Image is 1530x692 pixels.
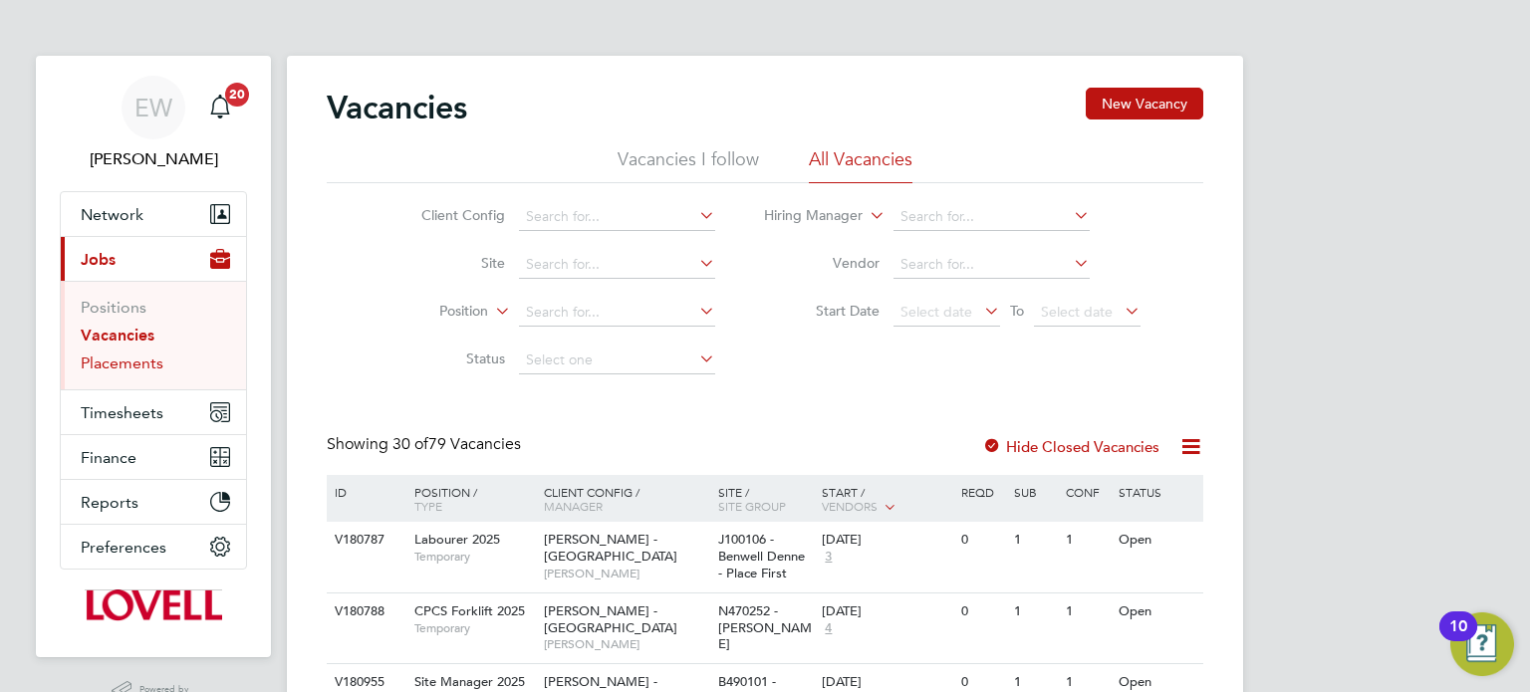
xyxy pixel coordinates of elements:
[81,448,136,467] span: Finance
[544,531,677,565] span: [PERSON_NAME] - [GEOGRAPHIC_DATA]
[519,251,715,279] input: Search for...
[1041,303,1113,321] span: Select date
[817,475,956,525] div: Start /
[414,549,534,565] span: Temporary
[81,538,166,557] span: Preferences
[414,602,525,619] span: CPCS Forklift 2025
[809,147,912,183] li: All Vacancies
[748,206,863,226] label: Hiring Manager
[327,434,525,455] div: Showing
[893,251,1090,279] input: Search for...
[399,475,539,523] div: Position /
[61,192,246,236] button: Network
[1004,298,1030,324] span: To
[822,549,835,566] span: 3
[544,566,708,581] span: [PERSON_NAME]
[1114,522,1200,559] div: Open
[544,602,677,636] span: [PERSON_NAME] - [GEOGRAPHIC_DATA]
[765,254,880,272] label: Vendor
[718,531,805,581] span: J100106 - Benwell Denne - Place First
[900,303,972,321] span: Select date
[60,76,247,171] a: EW[PERSON_NAME]
[390,206,505,224] label: Client Config
[414,531,500,548] span: Labourer 2025
[85,589,221,621] img: lovell-logo-retina.png
[1009,593,1061,630] div: 1
[544,636,708,652] span: [PERSON_NAME]
[81,353,163,372] a: Placements
[330,522,399,559] div: V180787
[618,147,759,183] li: Vacancies I follow
[956,593,1008,630] div: 0
[81,250,116,269] span: Jobs
[330,593,399,630] div: V180788
[1061,522,1113,559] div: 1
[390,349,505,367] label: Status
[544,498,603,514] span: Manager
[1449,626,1467,652] div: 10
[1450,612,1514,676] button: Open Resource Center, 10 new notifications
[374,302,488,322] label: Position
[718,498,786,514] span: Site Group
[519,203,715,231] input: Search for...
[392,434,428,454] span: 30 of
[61,237,246,281] button: Jobs
[81,205,143,224] span: Network
[414,498,442,514] span: Type
[713,475,818,523] div: Site /
[225,83,249,107] span: 20
[330,475,399,509] div: ID
[956,522,1008,559] div: 0
[1009,475,1061,509] div: Sub
[822,532,951,549] div: [DATE]
[982,437,1159,456] label: Hide Closed Vacancies
[134,95,172,120] span: EW
[1086,88,1203,119] button: New Vacancy
[60,147,247,171] span: Emma Wells
[81,403,163,422] span: Timesheets
[392,434,521,454] span: 79 Vacancies
[519,299,715,327] input: Search for...
[81,298,146,317] a: Positions
[822,620,835,637] span: 4
[718,602,812,653] span: N470252 - [PERSON_NAME]
[61,480,246,524] button: Reports
[61,525,246,569] button: Preferences
[61,435,246,479] button: Finance
[200,76,240,139] a: 20
[81,493,138,512] span: Reports
[1114,593,1200,630] div: Open
[1061,593,1113,630] div: 1
[1061,475,1113,509] div: Conf
[61,281,246,389] div: Jobs
[822,603,951,620] div: [DATE]
[36,56,271,657] nav: Main navigation
[1009,522,1061,559] div: 1
[60,589,247,621] a: Go to home page
[893,203,1090,231] input: Search for...
[414,620,534,636] span: Temporary
[1114,475,1200,509] div: Status
[519,346,715,374] input: Select one
[822,498,878,514] span: Vendors
[327,88,467,127] h2: Vacancies
[414,673,525,690] span: Site Manager 2025
[61,390,246,434] button: Timesheets
[390,254,505,272] label: Site
[956,475,1008,509] div: Reqd
[539,475,713,523] div: Client Config /
[822,674,951,691] div: [DATE]
[765,302,880,320] label: Start Date
[81,326,154,345] a: Vacancies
